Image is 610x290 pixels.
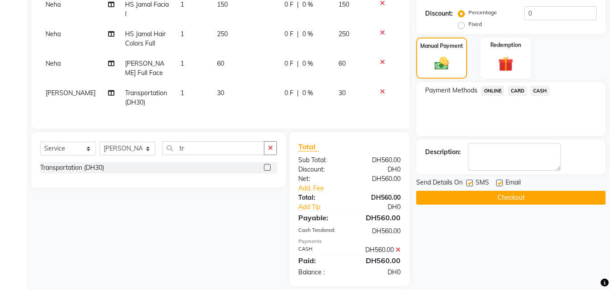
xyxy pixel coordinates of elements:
[46,89,96,97] span: [PERSON_NAME]
[350,174,408,184] div: DH560.00
[180,0,184,8] span: 1
[180,30,184,38] span: 1
[468,20,482,28] label: Fixed
[476,178,489,189] span: SMS
[46,30,61,38] span: Neha
[217,30,228,38] span: 250
[284,88,293,98] span: 0 F
[297,88,299,98] span: |
[292,227,350,236] div: Cash Tendered:
[217,59,224,67] span: 60
[297,59,299,68] span: |
[292,174,350,184] div: Net:
[302,29,313,39] span: 0 %
[350,212,408,223] div: DH560.00
[46,0,61,8] span: Neha
[292,156,350,165] div: Sub Total:
[292,268,350,277] div: Balance :
[125,59,164,77] span: [PERSON_NAME] Full Face
[338,30,349,38] span: 250
[350,165,408,174] div: DH0
[508,86,527,96] span: CARD
[493,55,518,73] img: _gift.svg
[531,86,550,96] span: CASH
[338,89,346,97] span: 30
[350,193,408,202] div: DH560.00
[506,178,521,189] span: Email
[430,55,453,72] img: _cash.svg
[46,59,61,67] span: Neha
[217,0,228,8] span: 150
[125,30,166,47] span: HS Jamal Hair Colors Full
[350,156,408,165] div: DH560.00
[350,245,408,255] div: DH560.00
[359,202,407,212] div: DH0
[468,8,497,17] label: Percentage
[217,89,224,97] span: 30
[162,141,264,155] input: Search or Scan
[40,163,104,172] div: Transportation (DH30)
[292,165,350,174] div: Discount:
[425,86,477,95] span: Payment Methods
[416,191,606,205] button: Checkout
[125,89,167,106] span: Transportation (DH30)
[284,59,293,68] span: 0 F
[490,41,521,49] label: Redemption
[425,147,461,157] div: Description:
[350,227,408,236] div: DH560.00
[350,255,408,266] div: DH560.00
[416,178,463,189] span: Send Details On
[292,184,407,193] a: Add. Fee
[425,9,453,18] div: Discount:
[420,42,463,50] label: Manual Payment
[302,88,313,98] span: 0 %
[302,59,313,68] span: 0 %
[292,212,350,223] div: Payable:
[298,142,319,151] span: Total
[292,245,350,255] div: CASH
[292,193,350,202] div: Total:
[350,268,408,277] div: DH0
[338,59,346,67] span: 60
[298,238,401,245] div: Payments
[481,86,504,96] span: ONLINE
[284,29,293,39] span: 0 F
[180,59,184,67] span: 1
[292,202,359,212] a: Add Tip
[297,29,299,39] span: |
[338,0,349,8] span: 150
[180,89,184,97] span: 1
[292,255,350,266] div: Paid:
[125,0,169,18] span: HS Jamal Facial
